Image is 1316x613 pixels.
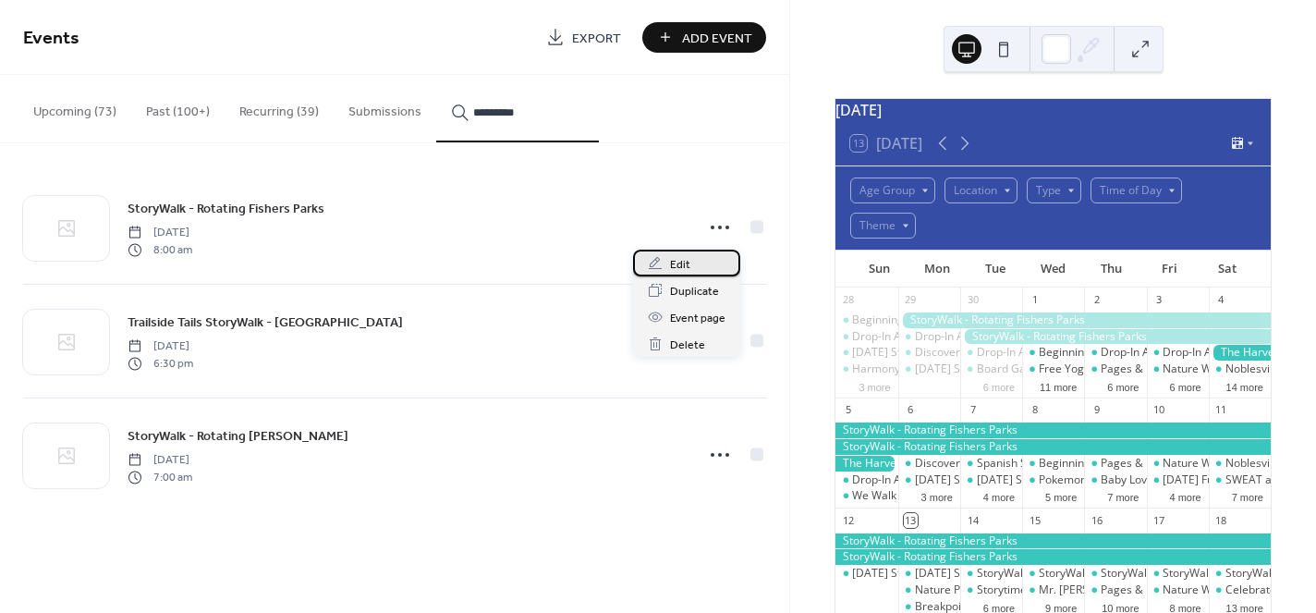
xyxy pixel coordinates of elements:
[1209,566,1271,582] div: StoryWalk - Rotating Carmel Parks
[1084,345,1146,361] div: Drop-In Activity: Wire Sculptures - Fishers Library
[128,312,403,333] a: Trailside Tails StoryWalk - [GEOGRAPHIC_DATA]
[1039,566,1232,582] div: StoryWalk - Rotating [PERSON_NAME]
[532,22,635,53] a: Export
[1100,488,1146,504] button: 7 more
[1147,345,1209,361] div: Drop-In Activity: Wire Sculptures - Fishers Library
[670,309,725,328] span: Event page
[1209,345,1271,361] div: The Harvest Moon Festival - Main Street Sheridan
[1147,582,1209,598] div: Nature Walks - Grand Junction Plaza
[128,338,193,355] span: [DATE]
[1100,378,1146,394] button: 6 more
[1084,456,1146,472] div: Pages & Play - Providence Home + Garden
[1022,582,1084,598] div: Mr. Dan the Music Man - Fishers Library
[1090,513,1103,527] div: 16
[1152,513,1166,527] div: 17
[1152,293,1166,307] div: 3
[1147,362,1209,377] div: Nature Walks - Grand Junction Plaza
[23,20,79,56] span: Events
[1209,472,1271,488] div: SWEAT at The Yard Outdoor Pilates - Fishers District
[835,472,897,488] div: Drop-In Activity: Wire Sculptures - Fishers Library
[977,566,1170,582] div: StoryWalk - Rotating [PERSON_NAME]
[898,329,960,345] div: Drop-In Activity: Wire Sculptures - Fishers Library
[1022,566,1084,582] div: StoryWalk - Rotating Carmel Parks
[1039,456,1261,472] div: Beginning Bird Hike - [GEOGRAPHIC_DATA]
[128,452,192,469] span: [DATE]
[966,403,980,417] div: 7
[1209,582,1271,598] div: Celebrate Diwali: Festival of Lights - Carmel Library
[977,582,1138,598] div: Storytime - Schoolhouse 7 Cafe
[670,255,690,275] span: Edit
[1084,566,1146,582] div: StoryWalk - Rotating Carmel Parks
[1032,378,1084,394] button: 11 more
[1082,251,1140,288] div: Thu
[898,472,960,488] div: Monday Story Time - Westfield Library
[1022,362,1084,377] div: Free Yoga Wednesdays - Flat Fork Creek Park Fishers
[835,345,897,361] div: Sunday Stories Ages 2 and up - Fishers Library
[841,513,855,527] div: 12
[976,488,1022,504] button: 4 more
[1039,472,1279,488] div: Pokemon Trading Hour - [GEOGRAPHIC_DATA]
[966,513,980,527] div: 14
[898,345,960,361] div: Discovery Time - Sheridan Library
[1214,403,1228,417] div: 11
[841,403,855,417] div: 5
[851,378,897,394] button: 3 more
[960,582,1022,598] div: Storytime - Schoolhouse 7 Cafe
[915,329,1201,345] div: Drop-In Activity: Wire Sculptures - [GEOGRAPHIC_DATA]
[835,329,897,345] div: Drop-In Activity: Wire Sculptures - Fishers Library
[915,582,1177,598] div: Nature Preschool Explorers - [GEOGRAPHIC_DATA]
[1101,566,1294,582] div: StoryWalk - Rotating [PERSON_NAME]
[966,293,980,307] div: 30
[852,566,1239,582] div: [DATE] Stories Ages [DEMOGRAPHIC_DATA] and up - [GEOGRAPHIC_DATA]
[835,439,1271,455] div: StoryWalk - Rotating Fishers Parks
[852,362,1191,377] div: Harmony in Motion: Jazz Improv Workshop - [GEOGRAPHIC_DATA]
[128,241,192,258] span: 8:00 am
[852,488,1017,504] div: We Walk Indy - [PERSON_NAME]
[1028,293,1042,307] div: 1
[960,362,1022,377] div: Board Game Alliance Homeschool Program - Noblesville Library
[1147,456,1209,472] div: Nature Walks - Grand Junction Plaza
[835,533,1271,549] div: StoryWalk - Rotating Fishers Parks
[225,75,334,141] button: Recurring (39)
[835,566,897,582] div: Sunday Stories Ages 2 and up - Noblesville Library
[572,29,621,48] span: Export
[128,198,324,219] a: StoryWalk - Rotating Fishers Parks
[642,22,766,53] button: Add Event
[852,345,1239,361] div: [DATE] Stories Ages [DEMOGRAPHIC_DATA] and up - [GEOGRAPHIC_DATA]
[904,293,918,307] div: 29
[334,75,436,141] button: Submissions
[1214,513,1228,527] div: 18
[915,362,1130,377] div: [DATE] Story Time - [GEOGRAPHIC_DATA]
[128,313,403,333] span: Trailside Tails StoryWalk - [GEOGRAPHIC_DATA]
[1022,472,1084,488] div: Pokemon Trading Hour - Carmel Library
[898,362,960,377] div: Monday Story Time - Westfield Library
[1022,456,1084,472] div: Beginning Bird Hike - Cool Creek Nature Center
[835,423,1271,438] div: StoryWalk - Rotating Fishers Parks
[128,425,348,447] a: StoryWalk - Rotating [PERSON_NAME]
[977,345,1263,361] div: Drop-In Activity: Wire Sculptures - [GEOGRAPHIC_DATA]
[1162,378,1208,394] button: 6 more
[1090,403,1103,417] div: 9
[898,456,960,472] div: Discovery Time - Sheridan Library
[1140,251,1199,288] div: Fri
[1214,293,1228,307] div: 4
[914,488,960,504] button: 3 more
[1022,345,1084,361] div: Beginning Bird Hike - Strawtown Koteewi Park
[898,582,960,598] div: Nature Preschool Explorers - Cool Creek Nature Center
[1152,403,1166,417] div: 10
[850,251,908,288] div: Sun
[1198,251,1256,288] div: Sat
[835,488,897,504] div: We Walk Indy - Geist Marina
[852,472,1139,488] div: Drop-In Activity: Wire Sculptures - [GEOGRAPHIC_DATA]
[835,456,897,472] div: The Harvest Moon Festival - Main Street Sheridan
[128,469,192,485] span: 7:00 am
[1147,472,1209,488] div: Friday Funday - Westfield Library
[1209,362,1271,377] div: Noblesville Farmers Market - Federal Hill Commons
[1084,472,1146,488] div: Baby Love Story Time - Westfield Library
[908,251,967,288] div: Mon
[960,566,1022,582] div: StoryWalk - Rotating Carmel Parks
[1038,488,1084,504] button: 5 more
[841,293,855,307] div: 28
[967,251,1025,288] div: Tue
[1090,293,1103,307] div: 2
